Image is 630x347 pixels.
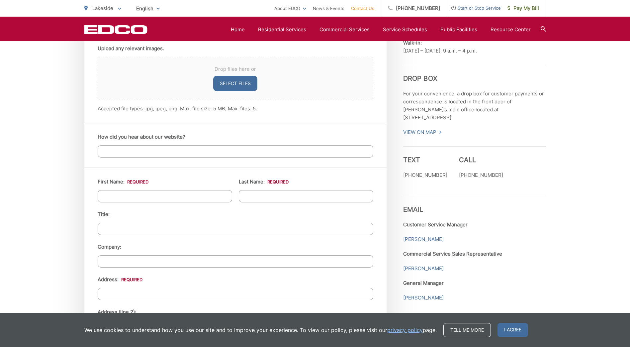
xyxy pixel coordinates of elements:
span: Drop files here or [106,65,365,73]
a: Residential Services [258,26,306,34]
strong: Customer Service Manager [403,221,468,228]
p: For your convenience, a drop box for customer payments or correspondence is located in the front ... [403,90,546,122]
p: [PHONE_NUMBER] [459,171,503,179]
label: Title: [98,211,110,217]
a: Home [231,26,245,34]
h3: Drop Box [403,65,546,82]
p: [PHONE_NUMBER] [403,171,447,179]
b: Walk-in: [403,40,422,46]
label: Address (line 2): [98,309,136,315]
a: View On Map [403,128,442,136]
label: Company: [98,244,121,250]
p: We use cookies to understand how you use our site and to improve your experience. To view our pol... [84,326,437,334]
a: Service Schedules [383,26,427,34]
a: Contact Us [351,4,374,12]
h3: Text [403,156,447,164]
label: Address: [98,277,142,283]
a: About EDCO [274,4,306,12]
a: News & Events [313,4,344,12]
a: [PERSON_NAME] [403,294,444,302]
strong: Commercial Service Sales Representative [403,251,502,257]
h3: Call [459,156,503,164]
span: English [131,3,165,14]
label: Upload any relevant images. [98,46,164,52]
strong: General Manager [403,280,444,286]
span: Lakeside [92,5,113,11]
label: How did you hear about our website? [98,134,185,140]
span: I agree [497,323,528,337]
a: Commercial Services [319,26,370,34]
a: Tell me more [443,323,491,337]
p: [DATE] – [DATE], 9 a.m. – 4 p.m. [403,39,546,55]
a: EDCD logo. Return to the homepage. [84,25,147,34]
a: privacy policy [387,326,423,334]
span: Pay My Bill [507,4,539,12]
button: select files, upload any relevant images. [213,76,257,91]
label: Last Name: [239,179,289,185]
span: Accepted file types: jpg, jpeg, png, Max. file size: 5 MB, Max. files: 5. [98,105,257,112]
a: [PERSON_NAME] [403,265,444,273]
label: First Name: [98,179,148,185]
a: Resource Center [491,26,531,34]
h3: Email [403,196,546,213]
a: Public Facilities [440,26,477,34]
a: [PERSON_NAME] [403,235,444,243]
